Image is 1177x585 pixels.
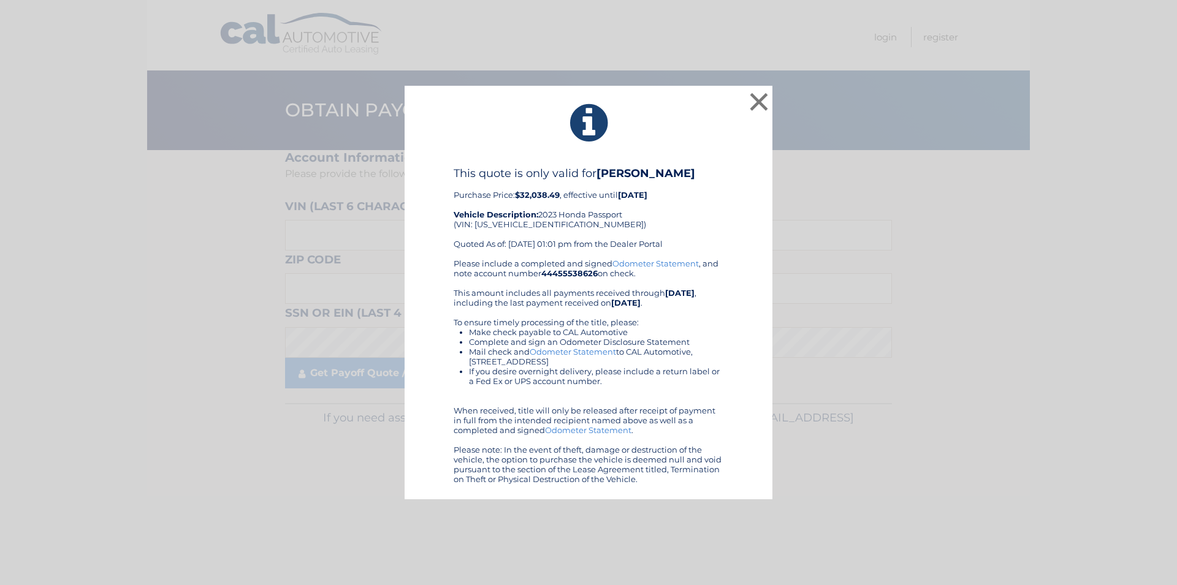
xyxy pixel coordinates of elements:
li: Complete and sign an Odometer Disclosure Statement [469,337,723,347]
h4: This quote is only valid for [454,167,723,180]
div: Please include a completed and signed , and note account number on check. This amount includes al... [454,259,723,484]
b: [DATE] [618,190,647,200]
li: Mail check and to CAL Automotive, [STREET_ADDRESS] [469,347,723,366]
b: 44455538626 [541,268,598,278]
b: $32,038.49 [515,190,560,200]
div: Purchase Price: , effective until 2023 Honda Passport (VIN: [US_VEHICLE_IDENTIFICATION_NUMBER]) Q... [454,167,723,259]
a: Odometer Statement [545,425,631,435]
a: Odometer Statement [530,347,616,357]
a: Odometer Statement [612,259,699,268]
b: [PERSON_NAME] [596,167,695,180]
li: If you desire overnight delivery, please include a return label or a Fed Ex or UPS account number. [469,366,723,386]
b: [DATE] [665,288,695,298]
button: × [747,89,771,114]
b: [DATE] [611,298,641,308]
li: Make check payable to CAL Automotive [469,327,723,337]
strong: Vehicle Description: [454,209,538,219]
